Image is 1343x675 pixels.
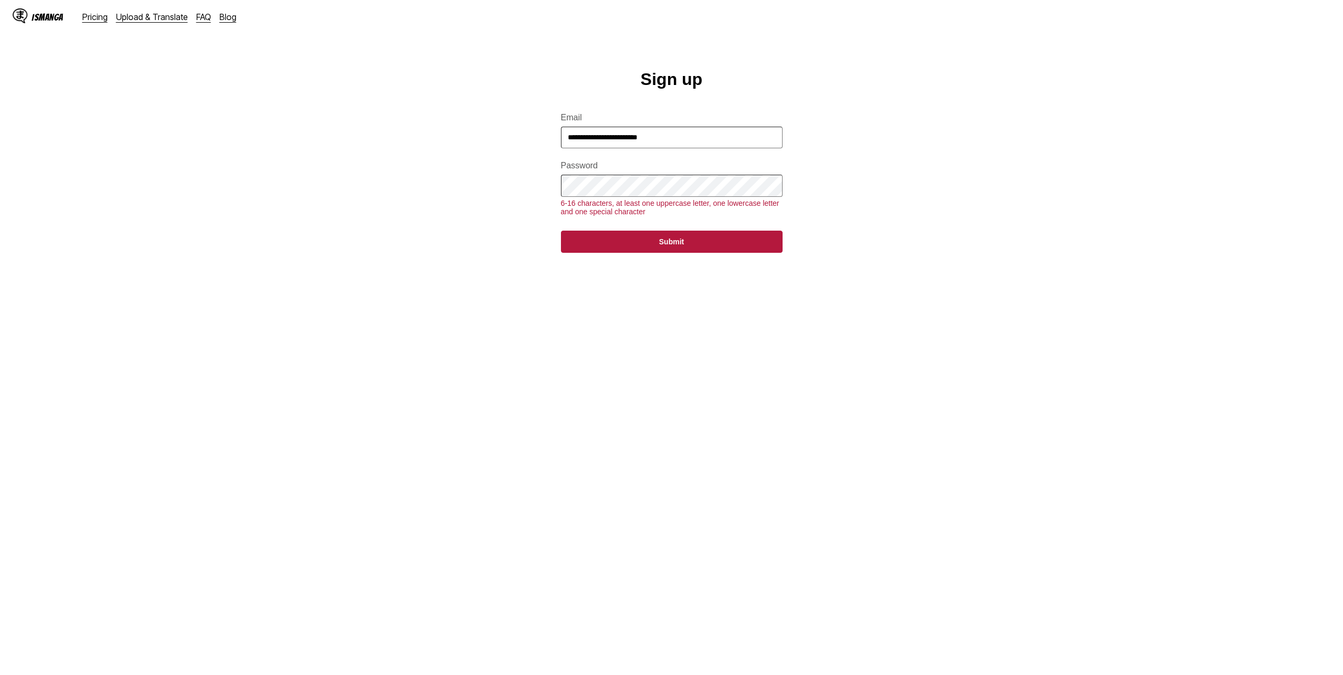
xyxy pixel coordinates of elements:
div: 6-16 characters, at least one uppercase letter, one lowercase letter and one special character [561,199,783,216]
img: IsManga Logo [13,8,27,23]
a: Pricing [82,12,108,22]
div: IsManga [32,12,63,22]
button: Submit [561,231,783,253]
label: Email [561,113,783,122]
label: Password [561,161,783,170]
a: IsManga LogoIsManga [13,8,82,25]
h1: Sign up [641,70,702,89]
a: Upload & Translate [116,12,188,22]
a: FAQ [196,12,211,22]
a: Blog [220,12,236,22]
